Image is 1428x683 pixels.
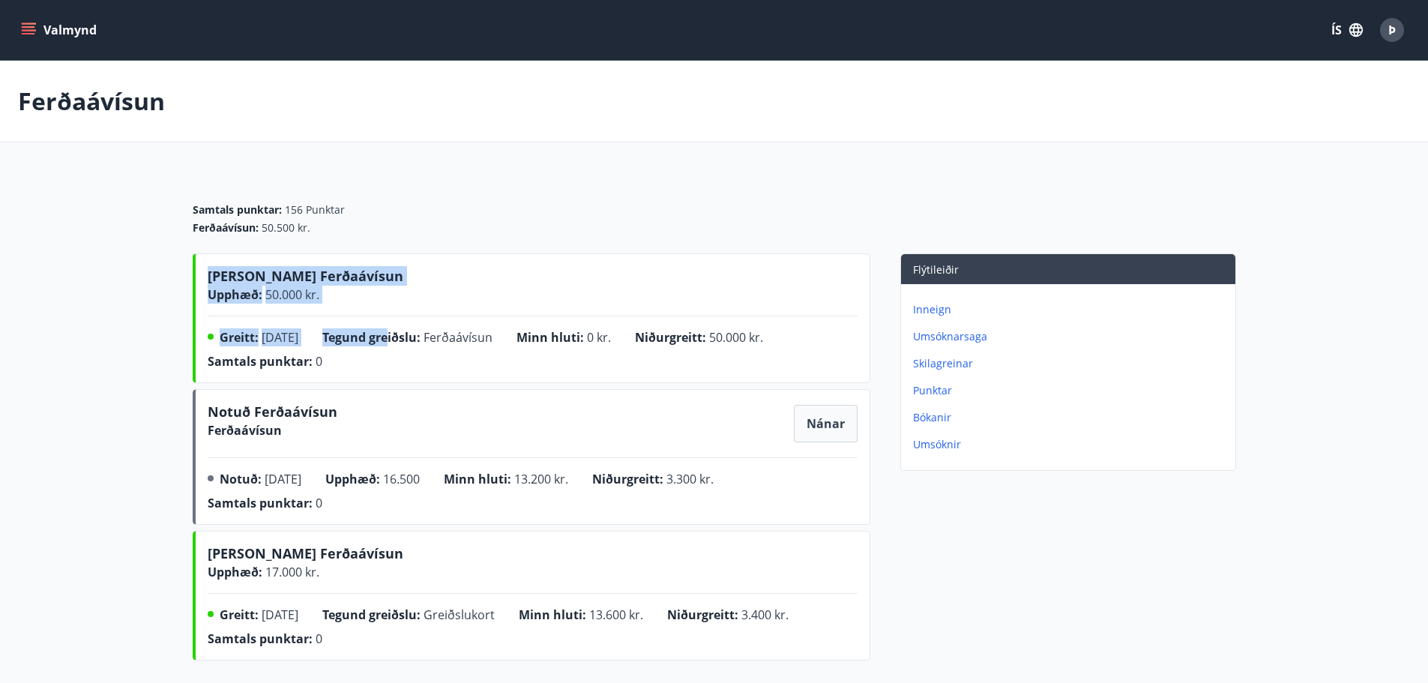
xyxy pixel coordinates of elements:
[193,202,282,217] span: Samtals punktar :
[208,544,403,568] span: [PERSON_NAME] Ferðaávísun
[262,220,310,235] span: 50.500 kr.
[265,471,301,487] span: [DATE]
[913,410,1229,425] p: Bókanir
[262,564,319,580] span: 17.000 kr.
[262,329,298,346] span: [DATE]
[208,286,262,303] span: Upphæð :
[913,383,1229,398] p: Punktar
[322,607,421,623] span: Tegund greiðslu :
[587,329,611,346] span: 0 kr.
[913,356,1229,371] p: Skilagreinar
[316,495,322,511] span: 0
[322,329,421,346] span: Tegund greiðslu :
[18,85,165,118] p: Ferðaávísun
[208,403,337,427] span: Notuð Ferðaávísun
[18,16,103,43] button: menu
[220,329,259,346] span: Greitt :
[208,422,282,439] span: Ferðaávísun
[592,471,663,487] span: Niðurgreitt :
[262,286,319,303] span: 50.000 kr.
[666,471,714,487] span: 3.300 kr.
[913,262,959,277] span: Flýtileiðir
[807,415,845,432] span: Nánar
[913,302,1229,317] p: Inneign
[316,353,322,370] span: 0
[208,267,403,291] span: [PERSON_NAME] Ferðaávísun
[424,607,495,623] span: Greiðslukort
[208,631,313,647] span: Samtals punktar :
[514,471,568,487] span: 13.200 kr.
[220,607,259,623] span: Greitt :
[709,329,763,346] span: 50.000 kr.
[208,495,313,511] span: Samtals punktar :
[913,329,1229,344] p: Umsóknarsaga
[208,564,262,580] span: Upphæð :
[424,329,492,346] span: Ferðaávísun
[316,631,322,647] span: 0
[1323,16,1371,43] button: ÍS
[262,607,298,623] span: [DATE]
[208,353,313,370] span: Samtals punktar :
[667,607,738,623] span: Niðurgreitt :
[913,437,1229,452] p: Umsóknir
[741,607,789,623] span: 3.400 kr.
[220,471,262,487] span: Notuð :
[1388,22,1396,38] span: Þ
[325,471,380,487] span: Upphæð :
[1374,12,1410,48] button: Þ
[516,329,584,346] span: Minn hluti :
[193,220,259,235] span: Ferðaávísun :
[444,471,511,487] span: Minn hluti :
[519,607,586,623] span: Minn hluti :
[635,329,706,346] span: Niðurgreitt :
[383,471,420,487] span: 16.500
[285,202,345,217] span: 156 Punktar
[589,607,643,623] span: 13.600 kr.
[795,406,857,442] button: Nánar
